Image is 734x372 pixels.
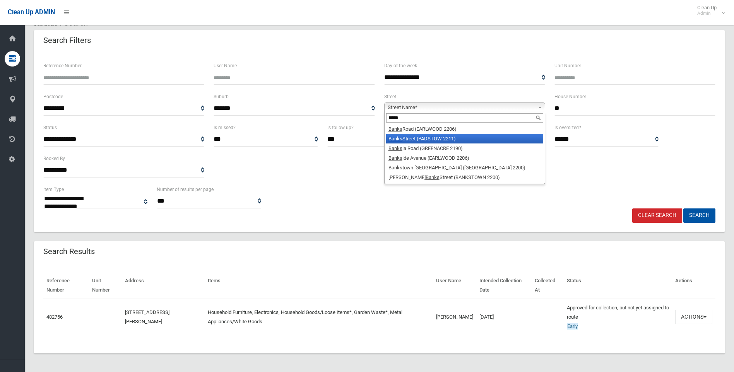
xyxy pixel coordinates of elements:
[388,165,402,171] em: Banks
[388,155,402,161] em: Banks
[43,154,65,163] label: Booked By
[386,172,543,182] li: [PERSON_NAME] Street (BANKSTOWN 2200)
[34,33,100,48] header: Search Filters
[43,123,57,132] label: Status
[8,9,55,16] span: Clean Up ADMIN
[388,145,402,151] em: Banks
[125,309,169,324] a: [STREET_ADDRESS][PERSON_NAME]
[632,208,682,223] a: Clear Search
[46,314,63,320] a: 482756
[43,61,82,70] label: Reference Number
[386,163,543,172] li: town [GEOGRAPHIC_DATA] ([GEOGRAPHIC_DATA] 2200)
[205,272,433,299] th: Items
[43,92,63,101] label: Postcode
[476,299,532,335] td: [DATE]
[564,272,672,299] th: Status
[567,323,578,329] span: Early
[122,272,205,299] th: Address
[214,61,237,70] label: User Name
[327,123,354,132] label: Is follow up?
[675,310,712,324] button: Actions
[89,272,122,299] th: Unit Number
[683,208,715,223] button: Search
[386,124,543,134] li: Road (EARLWOOD 2206)
[554,61,581,70] label: Unit Number
[388,103,535,112] span: Street Name*
[433,299,476,335] td: [PERSON_NAME]
[554,123,581,132] label: Is oversized?
[34,244,104,259] header: Search Results
[532,272,564,299] th: Collected At
[386,153,543,163] li: ide Avenue (EARLWOOD 2206)
[433,272,476,299] th: User Name
[386,143,543,153] li: ia Road (GREENACRE 2190)
[214,92,229,101] label: Suburb
[426,174,440,180] em: Banks
[384,92,396,101] label: Street
[43,272,89,299] th: Reference Number
[564,299,672,335] td: Approved for collection, but not yet assigned to route
[157,185,214,194] label: Number of results per page
[386,134,543,143] li: Street (PADSTOW 2211)
[672,272,715,299] th: Actions
[388,136,402,142] em: Banks
[693,5,724,16] span: Clean Up
[43,185,64,194] label: Item Type
[476,272,532,299] th: Intended Collection Date
[554,92,586,101] label: House Number
[697,10,717,16] small: Admin
[205,299,433,335] td: Household Furniture, Electronics, Household Goods/Loose Items*, Garden Waste*, Metal Appliances/W...
[388,126,402,132] em: Banks
[214,123,236,132] label: Is missed?
[384,61,417,70] label: Day of the week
